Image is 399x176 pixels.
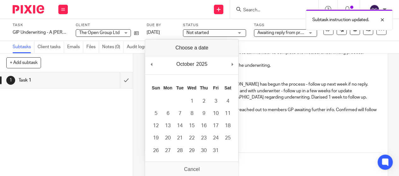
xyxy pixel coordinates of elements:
p: 13/06 - DP to [PERSON_NAME] for update [151,75,381,81]
button: 25 [222,132,234,144]
button: 24 [210,132,222,144]
div: GIP Underwriting - A [PERSON_NAME] [13,29,68,36]
abbr: Sunday [152,85,160,90]
label: Client [76,23,139,28]
button: 29 [186,145,198,157]
div: October [175,60,195,69]
abbr: Friday [213,85,219,90]
span: There are no files attached to this task. [151,158,227,162]
a: Client tasks [38,41,64,53]
a: Audit logs [127,41,150,53]
p: Subtask instruction updated. [312,17,369,23]
p: 16/09 - DC requested update from [GEOGRAPHIC_DATA] regarding underwriting. Diarised 1 week to fol... [151,94,381,107]
button: 10 [210,107,222,120]
button: 31 [210,145,222,157]
abbr: Tuesday [176,85,184,90]
button: 17 [210,120,222,132]
abbr: Saturday [224,85,231,90]
img: Pixie [13,5,44,14]
span: Awaiting reply from provider [257,31,313,35]
label: Task [13,23,68,28]
button: 6 [162,107,174,120]
button: + Add subtask [6,57,41,68]
button: 18 [222,120,234,132]
a: Emails [67,41,83,53]
button: Next Month [229,60,235,69]
abbr: Wednesday [187,85,197,90]
img: svg%3E [369,4,379,14]
h1: Task 1 [19,76,82,85]
p: 13/08 - CH emailed Zurich asking if A [PERSON_NAME] has begun the process - follow up next week i... [151,81,381,88]
button: 14 [174,120,186,132]
button: 19 [150,132,162,144]
span: [DATE] [147,30,160,35]
button: 12 [150,120,162,132]
a: Subtasks [13,41,34,53]
p: 04/06: UPDATE: request progress report on the underwriting. [151,62,381,69]
button: 3 [210,95,222,107]
button: 23 [198,132,210,144]
span: The Open Group Ltd [79,31,120,35]
abbr: Monday [163,85,172,90]
p: 15/08 - Zurich confirmed process has begun and with underwriter - follow up in a few weeks for up... [151,88,381,94]
button: 27 [162,145,174,157]
button: 15 [186,120,198,132]
button: 8 [186,107,198,120]
a: Files [86,41,99,53]
button: 30 [198,145,210,157]
button: 28 [174,145,186,157]
div: 2025 [195,60,208,69]
button: 11 [222,107,234,120]
button: 21 [174,132,186,144]
button: 9 [198,107,210,120]
button: 20 [162,132,174,144]
div: GIP Underwriting - A Josey [13,29,68,36]
button: 13 [162,120,174,132]
button: 1 [186,95,198,107]
abbr: Thursday [200,85,208,90]
button: 16 [198,120,210,132]
p: 17/09 - DC received response from Zurich - reached out to members GP awaiting further info. Confi... [151,107,381,120]
label: Due by [147,23,175,28]
span: Not started [186,31,209,35]
label: Status [183,23,246,28]
button: 26 [150,145,162,157]
div: 1 [6,76,15,85]
button: 5 [150,107,162,120]
a: Notes (0) [102,41,124,53]
button: 4 [222,95,234,107]
button: Previous Month [148,60,155,69]
button: 22 [186,132,198,144]
button: 7 [174,107,186,120]
button: 2 [198,95,210,107]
